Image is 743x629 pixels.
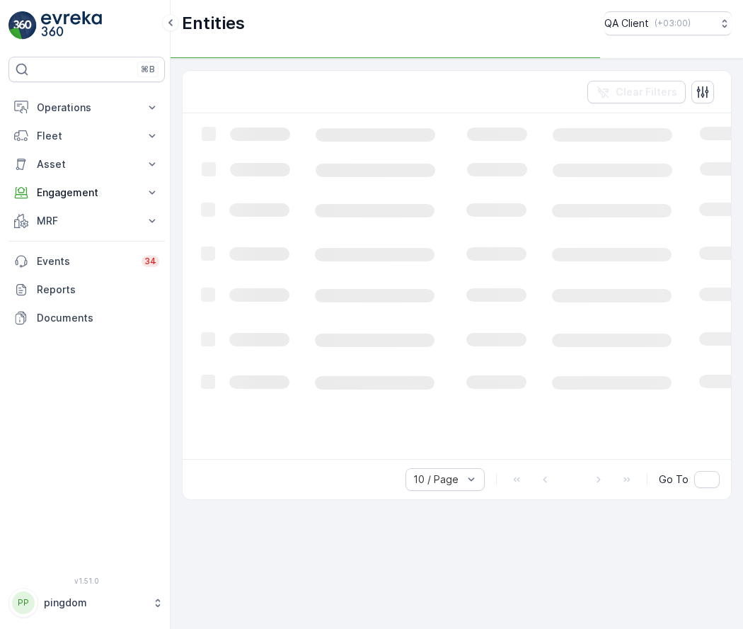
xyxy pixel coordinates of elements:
[37,283,159,297] p: Reports
[44,596,145,610] p: pingdom
[8,178,165,207] button: Engagement
[8,122,165,150] button: Fleet
[182,12,245,35] p: Entities
[37,129,137,143] p: Fleet
[655,18,691,29] p: ( +03:00 )
[616,85,677,99] p: Clear Filters
[37,254,133,268] p: Events
[8,276,165,304] a: Reports
[37,157,137,171] p: Asset
[37,101,137,115] p: Operations
[8,207,165,235] button: MRF
[12,591,35,614] div: PP
[8,577,165,585] span: v 1.51.0
[37,186,137,200] p: Engagement
[8,11,37,40] img: logo
[8,150,165,178] button: Asset
[8,247,165,276] a: Events34
[144,256,156,267] p: 34
[141,64,155,75] p: ⌘B
[8,93,165,122] button: Operations
[587,81,686,103] button: Clear Filters
[8,588,165,618] button: PPpingdom
[37,214,137,228] p: MRF
[604,11,732,35] button: QA Client(+03:00)
[659,472,689,487] span: Go To
[604,16,649,30] p: QA Client
[41,11,102,40] img: logo_light-DOdMpM7g.png
[37,311,159,325] p: Documents
[8,304,165,332] a: Documents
